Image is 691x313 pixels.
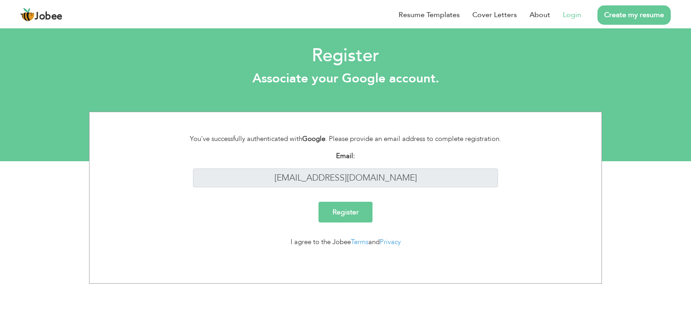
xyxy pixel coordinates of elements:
a: Login [563,9,581,20]
span: Jobee [35,12,63,22]
a: Cover Letters [472,9,517,20]
strong: Google [302,134,325,143]
a: About [529,9,550,20]
input: Register [319,202,372,222]
input: Enter your email address [193,168,498,188]
a: Resume Templates [399,9,460,20]
a: Terms [351,237,368,246]
img: jobee.io [20,8,35,22]
h2: Register [7,44,684,68]
div: You've successfully authenticated with . Please provide an email address to complete registration. [179,134,512,144]
strong: Email: [336,151,355,160]
a: Create my resume [597,5,671,25]
a: Jobee [20,8,63,22]
a: Privacy [380,237,401,246]
div: I agree to the Jobee and [179,237,512,247]
h3: Associate your Google account. [7,71,684,86]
